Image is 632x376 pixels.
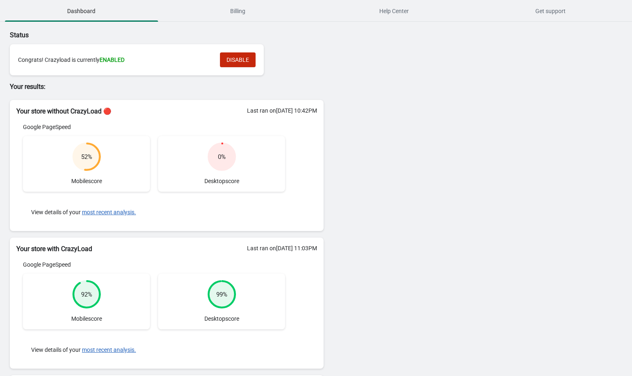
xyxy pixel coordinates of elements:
div: Congrats! Crazyload is currently [18,56,212,64]
div: Desktop score [158,274,285,329]
button: most recent analysis. [82,209,136,215]
span: DISABLE [227,57,249,63]
p: Status [10,30,324,40]
h2: Your store with CrazyLoad [16,244,317,254]
div: Desktop score [158,136,285,192]
button: Dashboard [3,0,160,22]
div: Google PageSpeed [23,123,285,131]
span: Get support [474,4,627,18]
div: Last ran on [DATE] 11:03PM [247,244,317,252]
span: ENABLED [100,57,125,63]
span: Billing [161,4,315,18]
p: Your results: [10,82,324,92]
div: Last ran on [DATE] 10:42PM [247,106,317,115]
button: DISABLE [220,52,256,67]
div: View details of your [23,337,285,362]
div: 52 % [81,153,92,161]
span: Help Center [318,4,471,18]
h2: Your store without CrazyLoad 🔴 [16,106,317,116]
div: View details of your [23,200,285,224]
button: most recent analysis. [82,347,136,353]
div: 92 % [81,290,92,299]
span: Dashboard [5,4,158,18]
div: 99 % [216,290,227,299]
div: Mobile score [23,274,150,329]
div: Mobile score [23,136,150,192]
div: 0 % [218,153,226,161]
div: Google PageSpeed [23,260,285,269]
